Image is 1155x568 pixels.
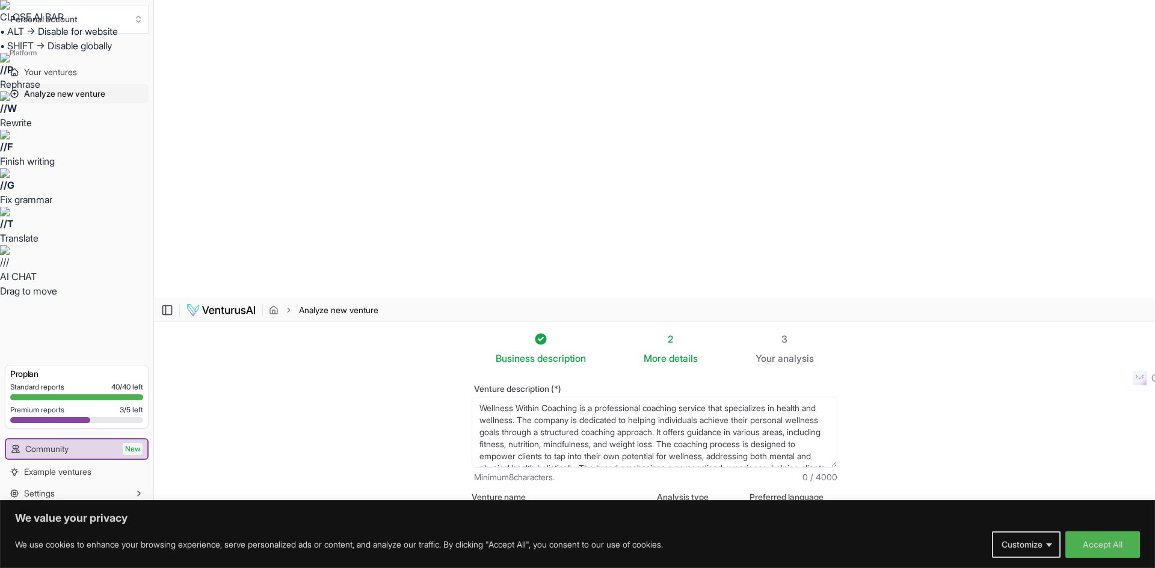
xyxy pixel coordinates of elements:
span: Analyze new venture [299,304,378,316]
label: Preferred language [750,493,837,501]
span: Your [756,351,775,365]
span: Standard reports [10,382,64,392]
img: logo [186,303,256,317]
span: description [537,352,586,364]
span: 3 / 5 left [120,405,143,415]
label: Analysis type [657,493,745,501]
span: Premium reports [10,405,64,415]
span: Minimum 8 characters. [474,471,555,483]
nav: breadcrumb [269,304,378,316]
div: 2 [644,332,698,346]
label: Venture name [472,493,652,501]
span: Community [25,443,69,455]
span: More [644,351,667,365]
button: Accept All [1065,531,1140,558]
span: Example ventures [24,466,91,478]
label: Venture description (*) [472,385,837,393]
p: We use cookies to enhance your browsing experience, serve personalized ads or content, and analyz... [15,537,663,552]
span: Settings [24,487,55,499]
span: Business [496,351,535,365]
span: 40 / 40 left [111,382,143,392]
a: Example ventures [5,462,149,481]
span: analysis [778,352,814,364]
span: New [123,443,143,455]
span: 0 / 4000 [802,471,837,483]
button: Customize [992,531,1061,558]
div: 3 [756,332,814,346]
h3: Pro plan [10,368,143,380]
a: CommunityNew [6,439,147,459]
p: We value your privacy [15,511,1140,525]
span: details [669,352,698,364]
button: Settings [5,484,149,503]
textarea: Wellness Within Coaching is a professional coaching service that specializes in health and wellne... [472,397,837,468]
